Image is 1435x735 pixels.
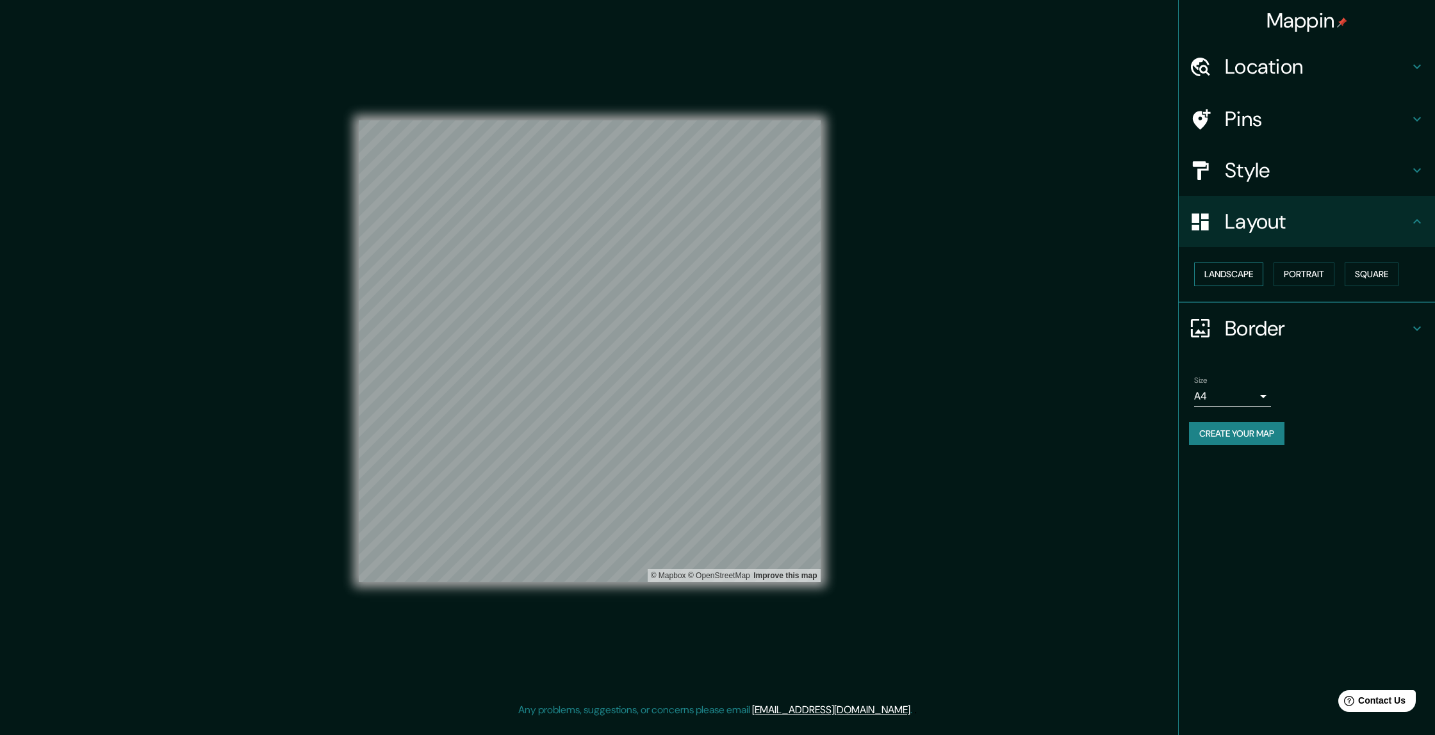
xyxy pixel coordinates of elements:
div: . [912,702,914,718]
div: Pins [1179,93,1435,145]
img: pin-icon.png [1337,17,1347,28]
canvas: Map [359,120,821,582]
h4: Layout [1225,209,1409,234]
iframe: Help widget launcher [1321,685,1421,721]
div: Border [1179,303,1435,354]
a: OpenStreetMap [688,571,750,580]
h4: Border [1225,316,1409,341]
button: Portrait [1274,262,1334,286]
h4: Mappin [1267,8,1348,33]
div: Style [1179,145,1435,196]
label: Size [1194,375,1208,385]
h4: Pins [1225,106,1409,132]
h4: Style [1225,157,1409,183]
div: . [914,702,917,718]
a: Map feedback [753,571,817,580]
h4: Location [1225,54,1409,79]
div: Location [1179,41,1435,92]
button: Square [1345,262,1398,286]
button: Create your map [1189,422,1284,446]
button: Landscape [1194,262,1263,286]
a: [EMAIL_ADDRESS][DOMAIN_NAME] [752,703,910,716]
a: Mapbox [651,571,686,580]
div: A4 [1194,386,1271,407]
p: Any problems, suggestions, or concerns please email . [518,702,912,718]
div: Layout [1179,196,1435,247]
